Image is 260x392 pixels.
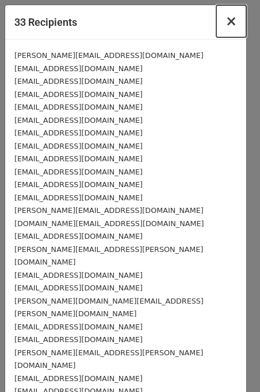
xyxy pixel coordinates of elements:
small: [EMAIL_ADDRESS][DOMAIN_NAME] [14,129,143,137]
small: [EMAIL_ADDRESS][DOMAIN_NAME] [14,64,143,73]
small: [EMAIL_ADDRESS][DOMAIN_NAME] [14,90,143,99]
small: [EMAIL_ADDRESS][DOMAIN_NAME] [14,103,143,111]
small: [EMAIL_ADDRESS][DOMAIN_NAME] [14,284,143,292]
span: × [225,13,237,29]
button: Close [216,5,246,37]
h5: 33 Recipients [14,14,77,30]
iframe: Chat Widget [202,337,260,392]
small: [PERSON_NAME][EMAIL_ADDRESS][DOMAIN_NAME] [14,206,204,215]
small: [PERSON_NAME][EMAIL_ADDRESS][DOMAIN_NAME] [14,51,204,60]
small: [PERSON_NAME][DOMAIN_NAME][EMAIL_ADDRESS][PERSON_NAME][DOMAIN_NAME] [14,297,204,319]
small: [DOMAIN_NAME][EMAIL_ADDRESS][DOMAIN_NAME] [14,219,204,228]
small: [EMAIL_ADDRESS][DOMAIN_NAME] [14,232,143,240]
small: [EMAIL_ADDRESS][DOMAIN_NAME] [14,142,143,150]
small: [PERSON_NAME][EMAIL_ADDRESS][PERSON_NAME][DOMAIN_NAME] [14,245,203,267]
small: [EMAIL_ADDRESS][DOMAIN_NAME] [14,180,143,189]
small: [EMAIL_ADDRESS][DOMAIN_NAME] [14,168,143,176]
small: [EMAIL_ADDRESS][DOMAIN_NAME] [14,335,143,344]
small: [EMAIL_ADDRESS][DOMAIN_NAME] [14,271,143,280]
small: [EMAIL_ADDRESS][DOMAIN_NAME] [14,193,143,202]
small: [EMAIL_ADDRESS][DOMAIN_NAME] [14,77,143,86]
small: [EMAIL_ADDRESS][DOMAIN_NAME] [14,323,143,331]
small: [EMAIL_ADDRESS][DOMAIN_NAME] [14,374,143,383]
small: [PERSON_NAME][EMAIL_ADDRESS][PERSON_NAME][DOMAIN_NAME] [14,348,203,370]
small: [EMAIL_ADDRESS][DOMAIN_NAME] [14,116,143,125]
small: [EMAIL_ADDRESS][DOMAIN_NAME] [14,154,143,163]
